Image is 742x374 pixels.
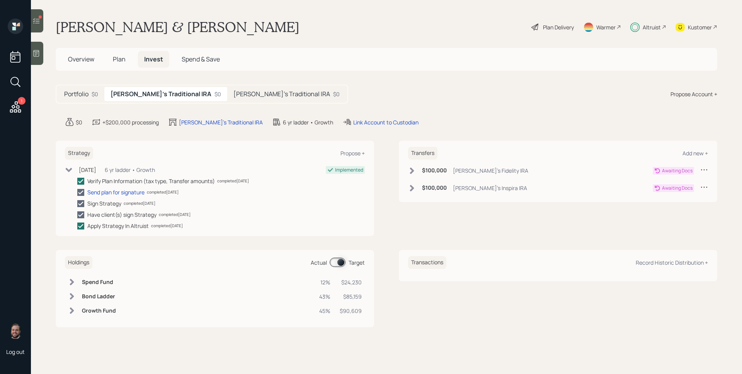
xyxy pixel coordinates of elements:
div: Add new + [682,150,708,157]
h6: $100,000 [422,167,447,174]
div: Awaiting Docs [662,167,693,174]
div: $0 [92,90,98,98]
div: 12% [319,278,330,286]
div: $85,159 [340,292,362,301]
h5: [PERSON_NAME]'s Traditional IRA [233,90,330,98]
span: Invest [144,55,163,63]
h5: Portfolio [64,90,88,98]
div: [PERSON_NAME]'s Inspira IRA [453,184,527,192]
div: $24,230 [340,278,362,286]
div: $90,609 [340,307,362,315]
div: 45% [319,307,330,315]
div: Kustomer [688,23,712,31]
h6: Growth Fund [82,308,116,314]
div: $0 [333,90,340,98]
div: $0 [214,90,221,98]
h6: Transactions [408,256,446,269]
h5: [PERSON_NAME]'s Traditional IRA [111,90,211,98]
h6: Spend Fund [82,279,116,286]
div: Altruist [643,23,661,31]
div: completed [DATE] [124,201,155,206]
div: Propose + [340,150,365,157]
div: Actual [311,258,327,267]
div: Apply Strategy In Altruist [87,222,149,230]
div: Propose Account + [671,90,717,98]
span: Overview [68,55,94,63]
div: 6 yr ladder • Growth [283,118,333,126]
div: Verify Plan Information (tax type, Transfer amounts) [87,177,215,185]
div: 43% [319,292,330,301]
div: Awaiting Docs [662,185,693,192]
span: Plan [113,55,126,63]
div: $0 [76,118,82,126]
div: [PERSON_NAME]'s Fidelity IRA [453,167,528,175]
div: Have client(s) sign Strategy [87,211,157,219]
h6: Transfers [408,147,437,160]
div: Send plan for signature [87,188,145,196]
div: 6 yr ladder • Growth [105,166,155,174]
div: Implemented [335,167,363,173]
div: completed [DATE] [147,189,179,195]
div: Target [349,258,365,267]
span: Spend & Save [182,55,220,63]
div: Warmer [596,23,616,31]
h6: Holdings [65,256,92,269]
div: Sign Strategy [87,199,121,207]
div: 1 [18,97,26,105]
div: +$200,000 processing [102,118,159,126]
div: Log out [6,348,25,355]
div: Plan Delivery [543,23,574,31]
div: Record Historic Distribution + [636,259,708,266]
div: [PERSON_NAME]'s Traditional IRA [179,118,263,126]
div: [DATE] [79,166,96,174]
img: james-distasi-headshot.png [8,323,23,339]
h1: [PERSON_NAME] & [PERSON_NAME] [56,19,300,36]
div: completed [DATE] [217,178,249,184]
div: completed [DATE] [159,212,191,218]
h6: $100,000 [422,185,447,191]
div: completed [DATE] [151,223,183,229]
div: Link Account to Custodian [353,118,419,126]
h6: Strategy [65,147,93,160]
h6: Bond Ladder [82,293,116,300]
